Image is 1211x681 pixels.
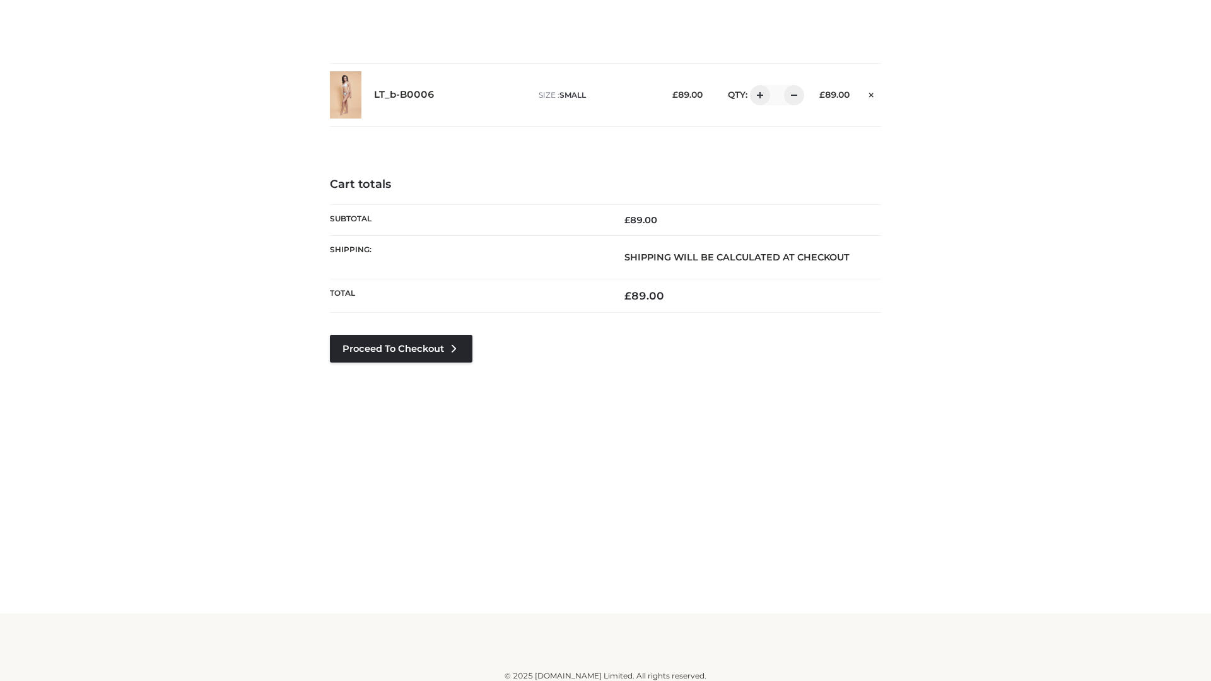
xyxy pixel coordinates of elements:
[330,235,605,279] th: Shipping:
[819,90,825,100] span: £
[672,90,703,100] bdi: 89.00
[715,85,800,105] div: QTY:
[539,90,653,101] p: size :
[330,71,361,119] img: LT_b-B0006 - SMALL
[819,90,850,100] bdi: 89.00
[330,279,605,313] th: Total
[862,85,881,102] a: Remove this item
[624,252,850,263] strong: Shipping will be calculated at checkout
[624,289,664,302] bdi: 89.00
[559,90,586,100] span: SMALL
[374,89,435,101] a: LT_b-B0006
[330,204,605,235] th: Subtotal
[624,214,630,226] span: £
[672,90,678,100] span: £
[624,214,657,226] bdi: 89.00
[330,178,881,192] h4: Cart totals
[330,335,472,363] a: Proceed to Checkout
[624,289,631,302] span: £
